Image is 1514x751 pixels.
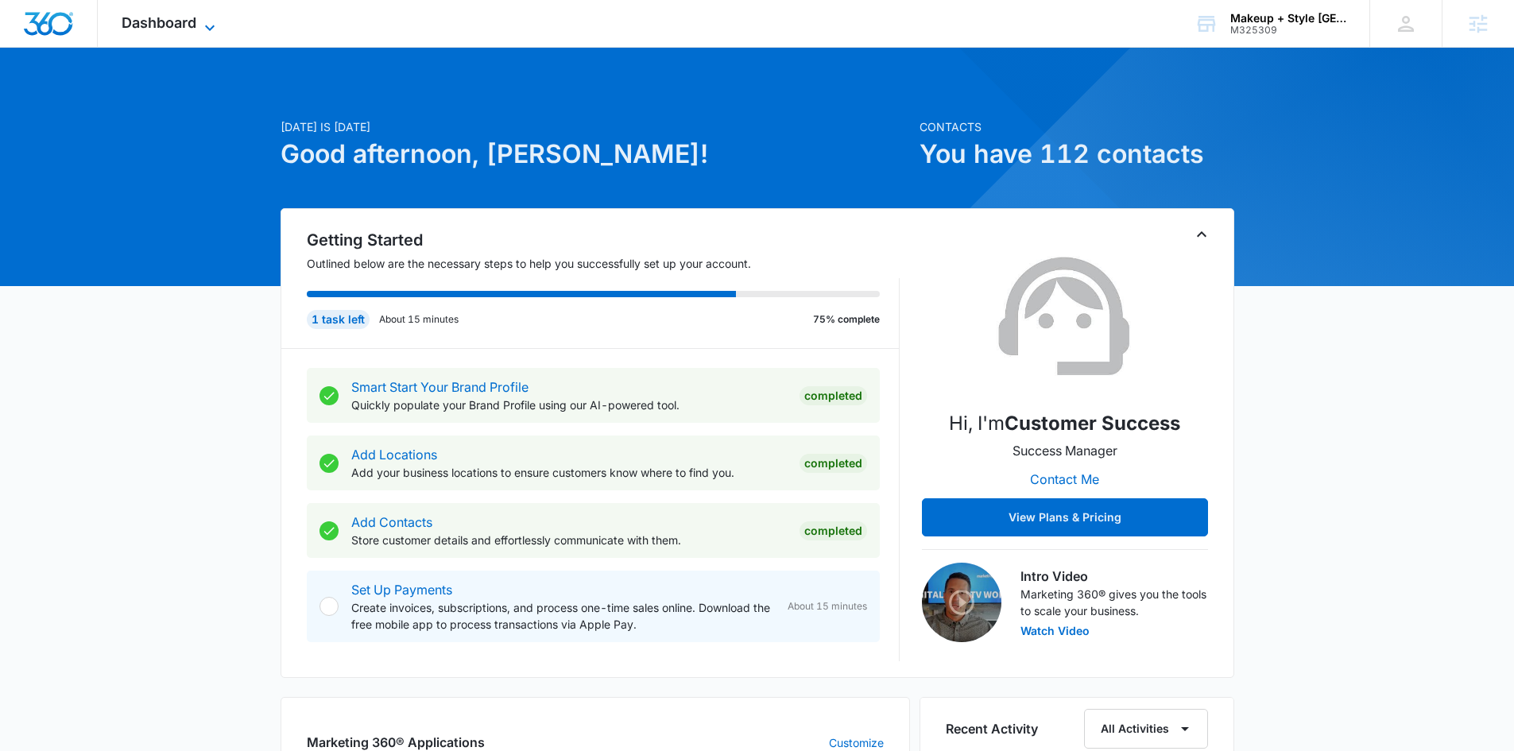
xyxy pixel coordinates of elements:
[1005,412,1180,435] strong: Customer Success
[922,563,1001,642] img: Intro Video
[788,599,867,614] span: About 15 minutes
[800,386,867,405] div: Completed
[1084,709,1208,749] button: All Activities
[922,498,1208,536] button: View Plans & Pricing
[307,255,900,272] p: Outlined below are the necessary steps to help you successfully set up your account.
[1020,567,1208,586] h3: Intro Video
[946,719,1038,738] h6: Recent Activity
[122,14,196,31] span: Dashboard
[813,312,880,327] p: 75% complete
[1014,460,1115,498] button: Contact Me
[949,409,1180,438] p: Hi, I'm
[800,521,867,540] div: Completed
[829,734,884,751] a: Customize
[1020,625,1090,637] button: Watch Video
[920,135,1234,173] h1: You have 112 contacts
[281,118,910,135] p: [DATE] is [DATE]
[351,532,787,548] p: Store customer details and effortlessly communicate with them.
[307,228,900,252] h2: Getting Started
[379,312,459,327] p: About 15 minutes
[1192,225,1211,244] button: Toggle Collapse
[800,454,867,473] div: Completed
[920,118,1234,135] p: Contacts
[1013,441,1117,460] p: Success Manager
[1230,12,1346,25] div: account name
[351,464,787,481] p: Add your business locations to ensure customers know where to find you.
[1230,25,1346,36] div: account id
[351,447,437,463] a: Add Locations
[351,582,452,598] a: Set Up Payments
[985,238,1144,397] img: Customer Success
[351,397,787,413] p: Quickly populate your Brand Profile using our AI-powered tool.
[281,135,910,173] h1: Good afternoon, [PERSON_NAME]!
[351,379,529,395] a: Smart Start Your Brand Profile
[1020,586,1208,619] p: Marketing 360® gives you the tools to scale your business.
[351,514,432,530] a: Add Contacts
[307,310,370,329] div: 1 task left
[351,599,775,633] p: Create invoices, subscriptions, and process one-time sales online. Download the free mobile app t...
